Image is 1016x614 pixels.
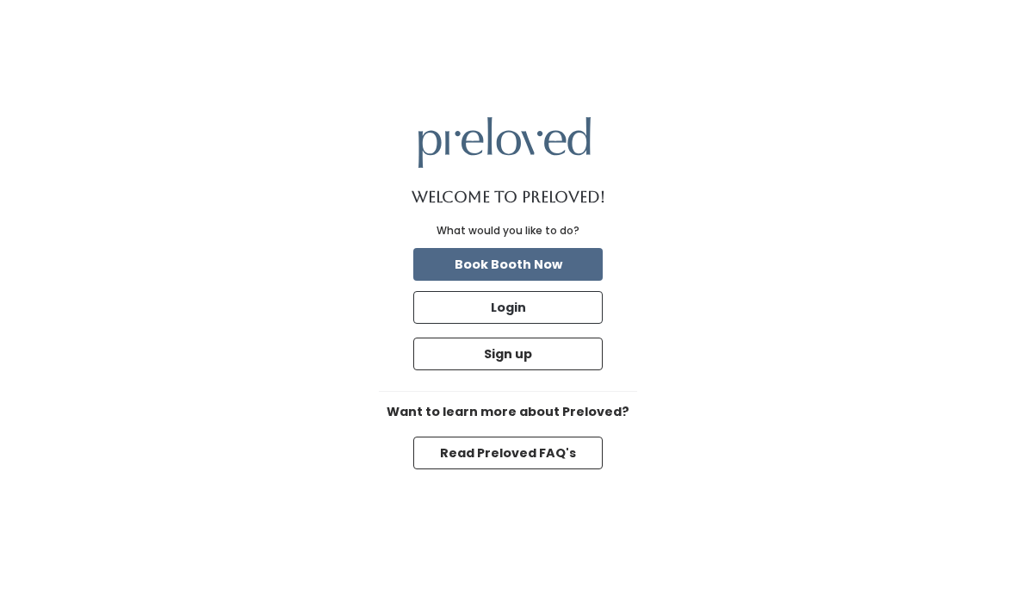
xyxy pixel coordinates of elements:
h1: Welcome to Preloved! [412,189,605,206]
button: Read Preloved FAQ's [413,437,603,469]
img: preloved logo [418,117,591,168]
a: Sign up [410,334,606,374]
div: What would you like to do? [437,223,579,239]
button: Login [413,291,603,324]
button: Sign up [413,338,603,370]
a: Login [410,288,606,327]
button: Book Booth Now [413,248,603,281]
h6: Want to learn more about Preloved? [379,406,637,419]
